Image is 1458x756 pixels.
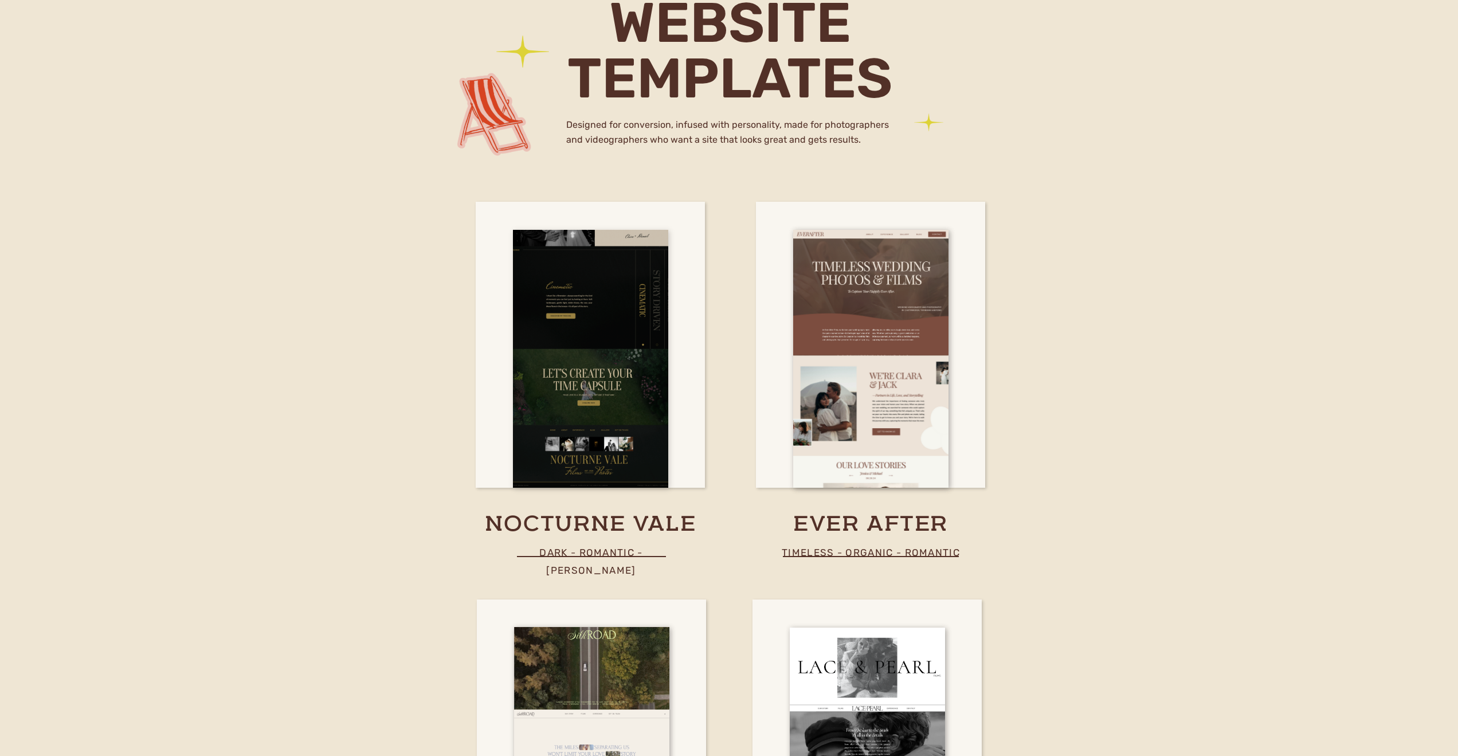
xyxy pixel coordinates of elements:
[446,140,750,196] h2: stand out
[719,511,1022,539] a: ever after
[779,544,963,561] p: timeless - organic - romantic
[566,117,892,155] h2: Designed for conversion, infused with personality, made for photographers and videographers who w...
[495,544,688,561] p: dark - romantic - [PERSON_NAME]
[451,511,730,539] a: nocturne vale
